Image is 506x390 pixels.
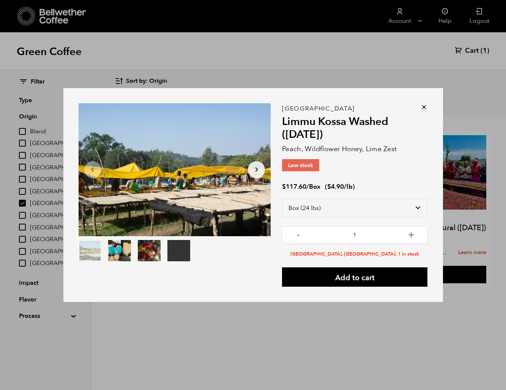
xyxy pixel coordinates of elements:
[327,182,331,191] span: $
[282,144,427,154] p: Peach, Wildflower Honey, Lime Zest
[282,159,319,171] p: Low stock
[167,240,190,261] video: Your browser does not support the video tag.
[306,182,309,191] span: /
[293,230,303,238] button: -
[325,182,355,191] span: ( )
[407,230,416,238] button: +
[282,115,427,141] h2: Limmu Kossa Washed ([DATE])
[282,251,427,258] li: [GEOGRAPHIC_DATA], [GEOGRAPHIC_DATA]: 1 in stock
[327,182,344,191] bdi: 4.90
[282,267,427,287] button: Add to cart
[282,182,286,191] span: $
[282,182,306,191] bdi: 117.60
[309,182,320,191] span: Box
[344,182,353,191] span: /lb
